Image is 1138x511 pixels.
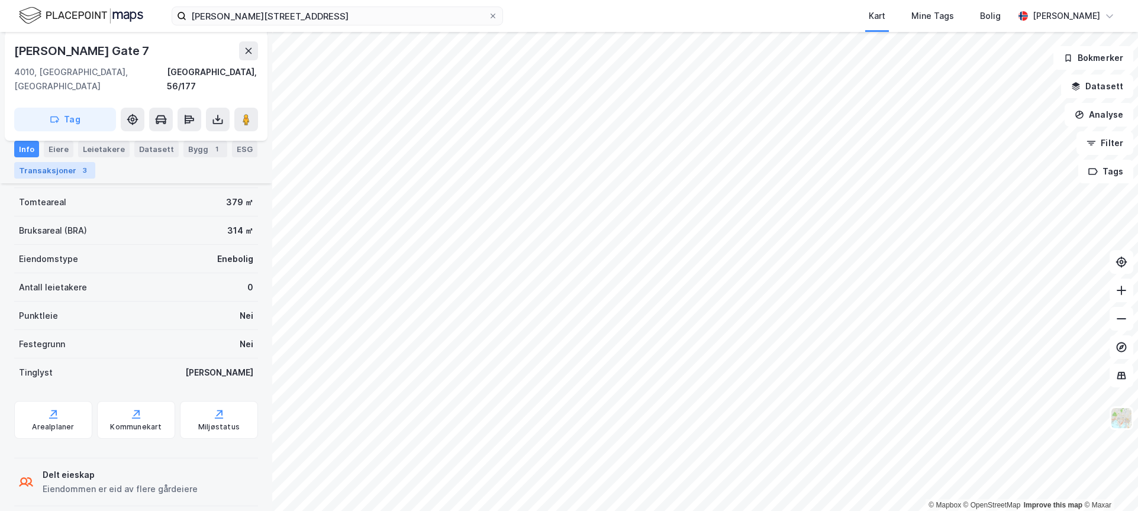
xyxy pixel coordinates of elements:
[79,164,91,176] div: 3
[1110,407,1133,429] img: Z
[43,468,198,482] div: Delt eieskap
[247,280,253,295] div: 0
[869,9,885,23] div: Kart
[19,366,53,380] div: Tinglyst
[1053,46,1133,70] button: Bokmerker
[19,5,143,26] img: logo.f888ab2527a4732fd821a326f86c7f29.svg
[19,224,87,238] div: Bruksareal (BRA)
[929,501,961,509] a: Mapbox
[19,280,87,295] div: Antall leietakere
[1065,103,1133,127] button: Analyse
[43,482,198,496] div: Eiendommen er eid av flere gårdeiere
[232,141,257,157] div: ESG
[211,143,223,155] div: 1
[78,141,130,157] div: Leietakere
[226,195,253,209] div: 379 ㎡
[198,422,240,432] div: Miljøstatus
[14,65,167,93] div: 4010, [GEOGRAPHIC_DATA], [GEOGRAPHIC_DATA]
[980,9,1001,23] div: Bolig
[240,309,253,323] div: Nei
[167,65,258,93] div: [GEOGRAPHIC_DATA], 56/177
[32,422,74,432] div: Arealplaner
[14,41,151,60] div: [PERSON_NAME] Gate 7
[963,501,1021,509] a: OpenStreetMap
[1061,75,1133,98] button: Datasett
[185,366,253,380] div: [PERSON_NAME]
[19,309,58,323] div: Punktleie
[14,162,95,179] div: Transaksjoner
[227,224,253,238] div: 314 ㎡
[186,7,488,25] input: Søk på adresse, matrikkel, gårdeiere, leietakere eller personer
[110,422,162,432] div: Kommunekart
[19,195,66,209] div: Tomteareal
[1078,160,1133,183] button: Tags
[1024,501,1082,509] a: Improve this map
[19,252,78,266] div: Eiendomstype
[240,337,253,351] div: Nei
[19,337,65,351] div: Festegrunn
[1033,9,1100,23] div: [PERSON_NAME]
[14,141,39,157] div: Info
[1076,131,1133,155] button: Filter
[183,141,227,157] div: Bygg
[44,141,73,157] div: Eiere
[911,9,954,23] div: Mine Tags
[14,108,116,131] button: Tag
[217,252,253,266] div: Enebolig
[1079,454,1138,511] iframe: Chat Widget
[134,141,179,157] div: Datasett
